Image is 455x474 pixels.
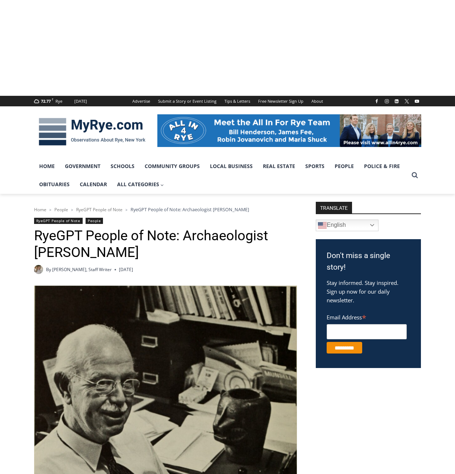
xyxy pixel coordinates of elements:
a: YouTube [413,97,421,106]
strong: TRANSLATE [316,202,352,213]
img: en [318,221,327,230]
a: English [316,220,379,231]
span: F [52,97,53,101]
span: > [49,207,51,212]
a: Free Newsletter Sign Up [254,96,307,106]
img: (PHOTO: MyRye.com Summer 2023 intern Beatrice Larzul.) [34,265,43,274]
a: Government [60,157,106,175]
span: > [125,207,128,212]
nav: Secondary Navigation [128,96,327,106]
button: View Search Form [408,169,421,182]
a: RyeGPT People of Note [76,207,123,213]
a: Author image [34,265,43,274]
nav: Primary Navigation [34,157,408,194]
a: Real Estate [258,157,300,175]
a: RyeGPT People of Note [34,218,83,224]
a: People [330,157,359,175]
h3: Don't miss a single story! [327,250,410,273]
div: [DATE] [74,98,87,105]
a: Police & Fire [359,157,405,175]
a: Community Groups [140,157,205,175]
a: Facebook [372,97,381,106]
a: All Categories [112,175,169,193]
span: All Categories [117,180,164,188]
a: Local Business [205,157,258,175]
a: Home [34,207,46,213]
a: Linkedin [392,97,401,106]
a: People [54,207,68,213]
p: Stay informed. Stay inspired. Sign up now for our daily newsletter. [327,278,410,305]
a: Submit a Story or Event Listing [154,96,220,106]
span: RyeGPT People of Note: Archaeologist [PERSON_NAME] [131,206,249,213]
h1: RyeGPT People of Note: Archaeologist [PERSON_NAME] [34,228,297,261]
a: About [307,96,327,106]
span: > [71,207,73,212]
a: Obituaries [34,175,75,193]
a: Advertise [128,96,154,106]
span: 72.77 [41,98,51,104]
a: [PERSON_NAME], Staff Writer [52,266,112,273]
a: People [86,218,103,224]
img: MyRye.com [34,113,150,151]
span: By [46,266,51,273]
time: [DATE] [119,266,133,273]
label: Email Address [327,310,407,323]
a: Calendar [75,175,112,193]
a: X [402,97,411,106]
a: Home [34,157,60,175]
img: All in for Rye [157,114,421,147]
div: Rye [55,98,62,105]
nav: Breadcrumbs [34,206,297,213]
a: Schools [106,157,140,175]
a: Tips & Letters [220,96,254,106]
a: Sports [300,157,330,175]
a: Instagram [382,97,391,106]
